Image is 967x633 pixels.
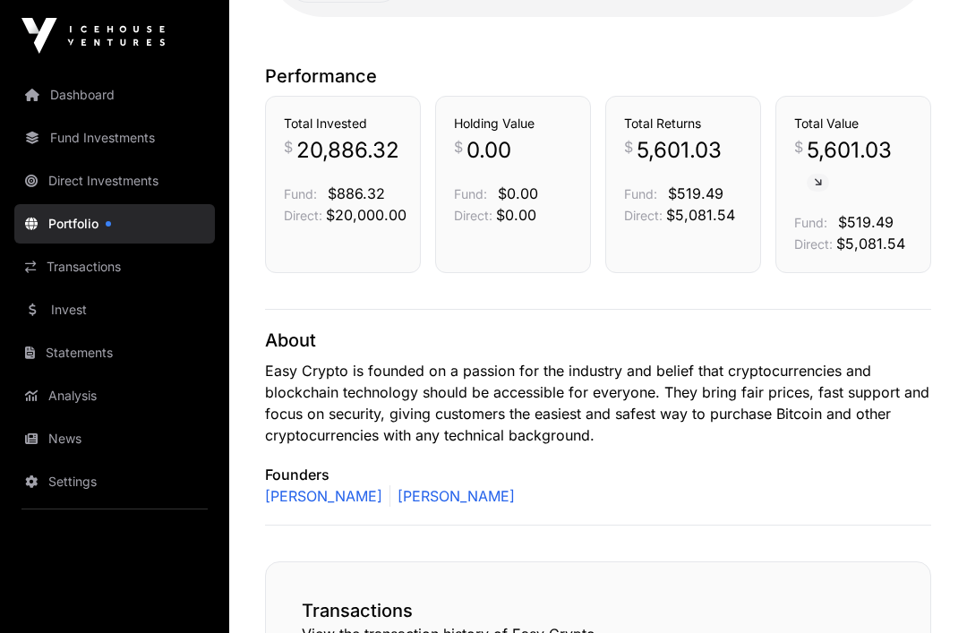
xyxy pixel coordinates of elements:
[265,464,931,485] p: Founders
[454,115,572,133] h3: Holding Value
[302,598,894,623] h2: Transactions
[14,333,215,372] a: Statements
[454,186,487,201] span: Fund:
[296,136,399,165] span: 20,886.32
[14,75,215,115] a: Dashboard
[284,208,322,223] span: Direct:
[624,208,663,223] span: Direct:
[14,462,215,501] a: Settings
[624,186,657,201] span: Fund:
[14,247,215,287] a: Transactions
[807,136,912,193] span: 5,601.03
[624,136,633,158] span: $
[624,115,742,133] h3: Total Returns
[794,115,912,133] h3: Total Value
[496,206,536,224] span: $0.00
[454,136,463,158] span: $
[794,136,803,158] span: $
[328,184,385,202] span: $886.32
[265,485,382,507] a: [PERSON_NAME]
[14,376,215,415] a: Analysis
[14,118,215,158] a: Fund Investments
[389,485,515,507] a: [PERSON_NAME]
[21,18,165,54] img: Icehouse Ventures Logo
[637,136,722,165] span: 5,601.03
[265,64,931,89] p: Performance
[14,204,215,244] a: Portfolio
[454,208,492,223] span: Direct:
[14,161,215,201] a: Direct Investments
[14,290,215,329] a: Invest
[794,236,833,252] span: Direct:
[466,136,511,165] span: 0.00
[877,547,967,633] iframe: Chat Widget
[265,328,931,353] p: About
[284,115,402,133] h3: Total Invested
[836,235,905,252] span: $5,081.54
[14,419,215,458] a: News
[284,136,293,158] span: $
[838,213,894,231] span: $519.49
[265,360,931,446] p: Easy Crypto is founded on a passion for the industry and belief that cryptocurrencies and blockch...
[326,206,406,224] span: $20,000.00
[794,215,827,230] span: Fund:
[668,184,723,202] span: $519.49
[284,186,317,201] span: Fund:
[666,206,735,224] span: $5,081.54
[498,184,538,202] span: $0.00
